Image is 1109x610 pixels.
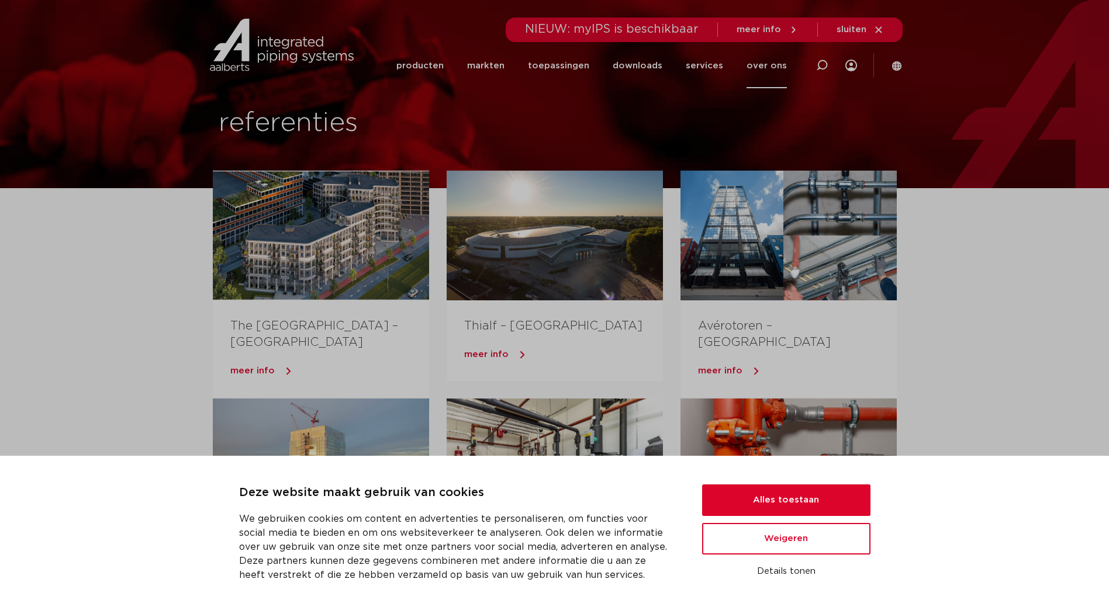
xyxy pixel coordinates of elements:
span: meer info [737,25,781,34]
p: We gebruiken cookies om content en advertenties te personaliseren, om functies voor social media ... [239,512,674,582]
a: meer info [737,25,799,35]
a: over ons [747,43,787,88]
nav: Menu [396,43,787,88]
a: markten [467,43,505,88]
span: meer info [698,366,742,375]
span: NIEUW: myIPS is beschikbaar [525,23,699,35]
a: meer info [698,362,897,380]
a: The [GEOGRAPHIC_DATA] – [GEOGRAPHIC_DATA] [230,320,398,348]
a: Avérotoren – [GEOGRAPHIC_DATA] [698,320,831,348]
a: downloads [613,43,662,88]
a: Thialf – [GEOGRAPHIC_DATA] [464,320,642,332]
button: Details tonen [702,562,870,581]
a: producten [396,43,444,88]
span: meer info [464,350,509,359]
a: toepassingen [528,43,589,88]
span: sluiten [837,25,866,34]
a: meer info [464,346,663,363]
a: services [686,43,723,88]
p: Deze website maakt gebruik van cookies [239,484,674,502]
button: Alles toestaan [702,484,870,516]
a: sluiten [837,25,884,35]
h1: referenties [219,105,549,142]
a: meer info [230,362,429,380]
span: meer info [230,366,275,375]
button: Weigeren [702,523,870,554]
